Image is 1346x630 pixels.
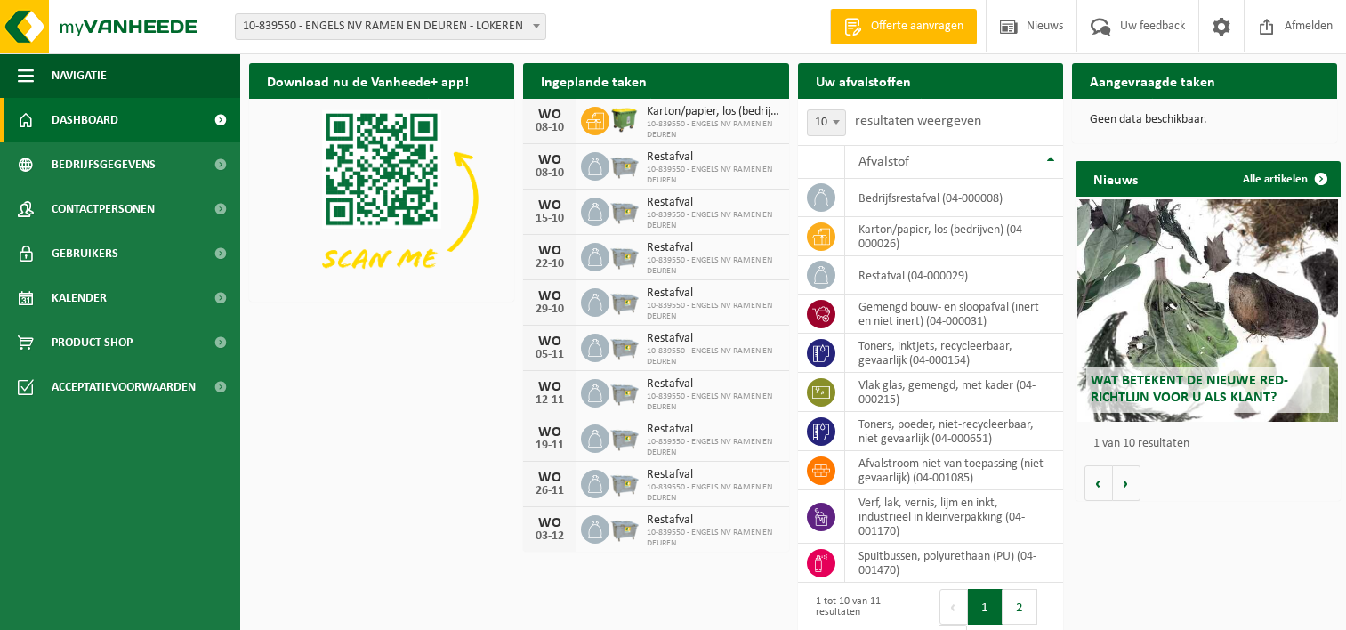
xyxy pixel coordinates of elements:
img: WB-2500-GAL-GY-01 [609,195,640,225]
td: vlak glas, gemengd, met kader (04-000215) [845,373,1063,412]
td: restafval (04-000029) [845,256,1063,295]
td: gemengd bouw- en sloopafval (inert en niet inert) (04-000031) [845,295,1063,334]
label: resultaten weergeven [855,114,981,128]
span: Bedrijfsgegevens [52,142,156,187]
button: 1 [968,589,1003,625]
h2: Download nu de Vanheede+ app! [249,63,487,98]
div: WO [532,244,568,258]
span: Restafval [647,287,779,301]
div: 15-10 [532,213,568,225]
div: 26-11 [532,485,568,497]
button: Volgende [1113,465,1140,501]
span: 10-839550 - ENGELS NV RAMEN EN DEUREN [647,392,779,413]
td: bedrijfsrestafval (04-000008) [845,179,1063,217]
span: 10-839550 - ENGELS NV RAMEN EN DEUREN [647,301,779,322]
td: afvalstroom niet van toepassing (niet gevaarlijk) (04-001085) [845,451,1063,490]
img: WB-2500-GAL-GY-01 [609,331,640,361]
span: Dashboard [52,98,118,142]
td: toners, inktjets, recycleerbaar, gevaarlijk (04-000154) [845,334,1063,373]
span: Restafval [647,468,779,482]
img: WB-2500-GAL-GY-01 [609,422,640,452]
span: Contactpersonen [52,187,155,231]
h2: Ingeplande taken [523,63,665,98]
img: WB-1100-HPE-GN-50 [609,104,640,134]
img: WB-2500-GAL-GY-01 [609,376,640,407]
div: WO [532,289,568,303]
span: Afvalstof [858,155,909,169]
td: toners, poeder, niet-recycleerbaar, niet gevaarlijk (04-000651) [845,412,1063,451]
div: 22-10 [532,258,568,271]
div: 29-10 [532,303,568,316]
span: 10-839550 - ENGELS NV RAMEN EN DEUREN - LOKEREN [236,14,545,39]
div: WO [532,380,568,394]
span: 10-839550 - ENGELS NV RAMEN EN DEUREN [647,255,779,277]
span: Restafval [647,513,779,528]
span: Karton/papier, los (bedrijven) [647,105,779,119]
a: Wat betekent de nieuwe RED-richtlijn voor u als klant? [1077,199,1337,422]
button: Vorige [1084,465,1113,501]
iframe: chat widget [9,591,297,630]
td: verf, lak, vernis, lijm en inkt, industrieel in kleinverpakking (04-001170) [845,490,1063,544]
img: WB-2500-GAL-GY-01 [609,240,640,271]
span: 10-839550 - ENGELS NV RAMEN EN DEUREN [647,482,779,504]
img: WB-2500-GAL-GY-01 [609,149,640,180]
div: WO [532,198,568,213]
h2: Uw afvalstoffen [798,63,929,98]
span: 10-839550 - ENGELS NV RAMEN EN DEUREN [647,119,779,141]
span: Wat betekent de nieuwe RED-richtlijn voor u als klant? [1091,374,1288,405]
span: Product Shop [52,320,133,365]
td: spuitbussen, polyurethaan (PU) (04-001470) [845,544,1063,583]
button: Previous [939,589,968,625]
span: 10 [808,110,845,135]
span: 10 [807,109,846,136]
a: Alle artikelen [1229,161,1339,197]
span: Restafval [647,377,779,392]
div: WO [532,516,568,530]
img: WB-2500-GAL-GY-01 [609,467,640,497]
span: 10-839550 - ENGELS NV RAMEN EN DEUREN [647,165,779,186]
h2: Nieuws [1076,161,1156,196]
div: WO [532,153,568,167]
h2: Aangevraagde taken [1072,63,1233,98]
span: Gebruikers [52,231,118,276]
img: Download de VHEPlus App [249,99,514,298]
span: Restafval [647,150,779,165]
a: Offerte aanvragen [830,9,977,44]
span: Kalender [52,276,107,320]
div: WO [532,335,568,349]
img: WB-2500-GAL-GY-01 [609,286,640,316]
div: WO [532,471,568,485]
div: 03-12 [532,530,568,543]
span: Restafval [647,332,779,346]
span: Navigatie [52,53,107,98]
button: 2 [1003,589,1037,625]
span: Offerte aanvragen [866,18,968,36]
span: Restafval [647,196,779,210]
div: 19-11 [532,440,568,452]
div: WO [532,425,568,440]
img: WB-2500-GAL-GY-01 [609,513,640,543]
span: Restafval [647,241,779,255]
div: 08-10 [532,122,568,134]
div: 08-10 [532,167,568,180]
span: 10-839550 - ENGELS NV RAMEN EN DEUREN [647,210,779,231]
span: 10-839550 - ENGELS NV RAMEN EN DEUREN [647,346,779,367]
div: 05-11 [532,349,568,361]
span: 10-839550 - ENGELS NV RAMEN EN DEUREN [647,528,779,549]
div: 12-11 [532,394,568,407]
span: 10-839550 - ENGELS NV RAMEN EN DEUREN [647,437,779,458]
p: Geen data beschikbaar. [1090,114,1319,126]
span: Acceptatievoorwaarden [52,365,196,409]
div: WO [532,108,568,122]
span: Restafval [647,423,779,437]
p: 1 van 10 resultaten [1093,438,1332,450]
span: 10-839550 - ENGELS NV RAMEN EN DEUREN - LOKEREN [235,13,546,40]
td: karton/papier, los (bedrijven) (04-000026) [845,217,1063,256]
